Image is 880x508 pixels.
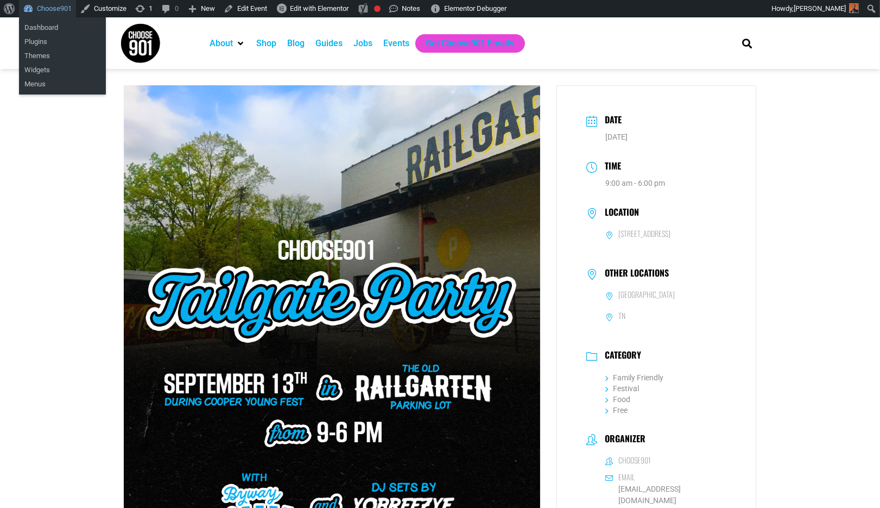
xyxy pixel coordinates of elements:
a: Plugins [19,35,106,49]
a: [EMAIL_ADDRESS][DOMAIN_NAME] [605,484,727,506]
a: About [210,37,233,50]
h6: [GEOGRAPHIC_DATA] [618,290,675,299]
span: Edit with Elementor [290,4,349,12]
a: Menus [19,77,106,91]
span: [DATE] [605,133,628,141]
div: Focus keyphrase not set [374,5,381,12]
h3: Location [599,207,639,220]
a: Free [605,406,628,415]
div: Search [738,34,756,52]
ul: Choose901 [19,17,106,52]
a: Guides [316,37,343,50]
ul: Choose901 [19,46,106,95]
a: Blog [288,37,305,50]
a: Dashboard [19,21,106,35]
a: Food [605,395,630,404]
nav: Main nav [205,34,724,53]
a: Widgets [19,63,106,77]
a: Jobs [354,37,373,50]
h3: Other Locations [599,268,669,281]
a: Events [384,37,410,50]
h3: Category [599,350,641,363]
h3: Time [599,159,621,175]
a: Themes [19,49,106,63]
h6: Email [618,472,635,482]
a: Get Choose901 Emails [426,37,514,50]
div: About [205,34,251,53]
span: [PERSON_NAME] [794,4,846,12]
h6: [STREET_ADDRESS] [618,229,670,239]
a: Shop [257,37,277,50]
a: Festival [605,384,639,393]
h6: TN [618,311,625,321]
h6: Choose901 [618,455,651,465]
abbr: 9:00 am - 6:00 pm [605,179,665,187]
a: Family Friendly [605,373,663,382]
h3: Organizer [599,434,645,447]
h3: Date [599,113,622,129]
